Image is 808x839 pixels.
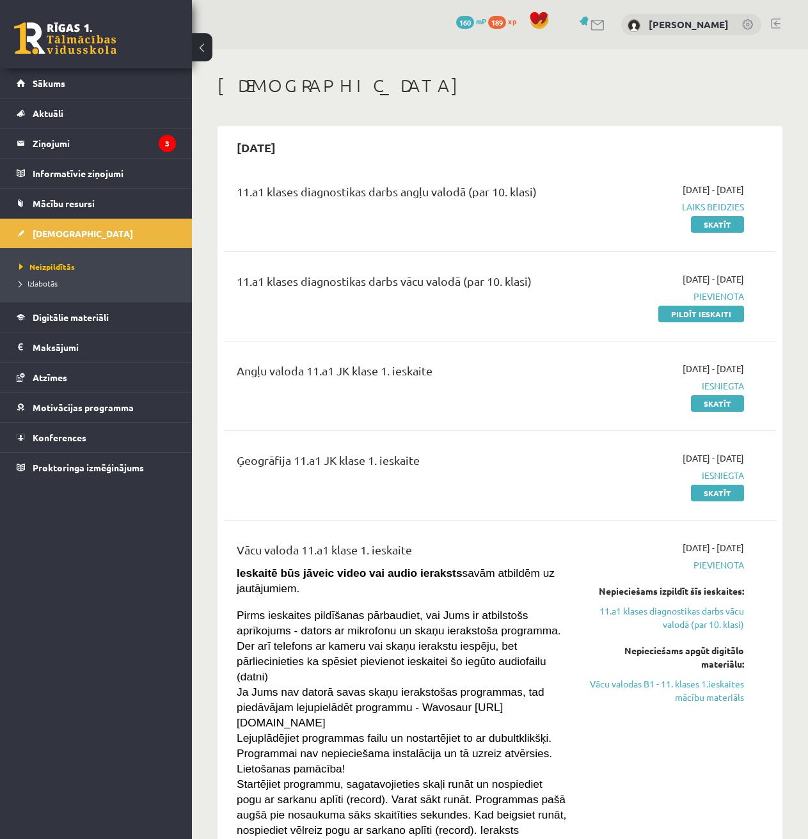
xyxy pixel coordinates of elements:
a: Atzīmes [17,363,176,392]
a: Aktuāli [17,98,176,128]
span: 189 [488,16,506,29]
a: Konferences [17,423,176,452]
a: 11.a1 klases diagnostikas darbs vācu valodā (par 10. klasi) [588,604,744,631]
legend: Informatīvie ziņojumi [33,159,176,188]
a: Izlabotās [19,278,179,289]
div: Angļu valoda 11.a1 JK klase 1. ieskaite [237,362,569,386]
a: Maksājumi [17,333,176,362]
div: 11.a1 klases diagnostikas darbs angļu valodā (par 10. klasi) [237,183,569,207]
div: 11.a1 klases diagnostikas darbs vācu valodā (par 10. klasi) [237,272,569,296]
span: xp [508,16,516,26]
a: 189 xp [488,16,523,26]
span: [DATE] - [DATE] [683,451,744,465]
legend: Maksājumi [33,333,176,362]
legend: Ziņojumi [33,129,176,158]
a: Rīgas 1. Tālmācības vidusskola [14,22,116,54]
div: Ģeogrāfija 11.a1 JK klase 1. ieskaite [237,451,569,475]
span: Pievienota [588,290,744,303]
span: Iesniegta [588,379,744,393]
span: 160 [456,16,474,29]
a: Sākums [17,68,176,98]
strong: Ieskaitē būs jāveic video vai audio ieraksts [237,567,463,579]
div: Vācu valoda 11.a1 klase 1. ieskaite [237,541,569,565]
a: 160 mP [456,16,486,26]
a: Skatīt [691,485,744,501]
i: 3 [159,135,176,152]
span: Konferences [33,432,86,443]
span: Lietošanas pamācība! [237,762,345,775]
span: Neizpildītās [19,262,75,272]
a: Informatīvie ziņojumi [17,159,176,188]
span: Pievienota [588,558,744,572]
a: Vācu valodas B1 - 11. klases 1.ieskaites mācību materiāls [588,677,744,704]
span: [DATE] - [DATE] [683,362,744,375]
span: Atzīmes [33,372,67,383]
span: Laiks beidzies [588,200,744,214]
a: Skatīt [691,216,744,233]
img: Aleksandrs Krutjko [628,19,640,32]
div: Nepieciešams apgūt digitālo materiālu: [588,644,744,671]
span: Izlabotās [19,278,58,288]
span: [DATE] - [DATE] [683,272,744,286]
span: Sākums [33,77,65,89]
span: Mācību resursi [33,198,95,209]
a: Digitālie materiāli [17,302,176,332]
span: Ja Jums nav datorā savas skaņu ierakstošas programmas, tad piedāvājam lejupielādēt programmu - Wa... [237,686,544,729]
a: [DEMOGRAPHIC_DATA] [17,219,176,248]
div: Nepieciešams izpildīt šīs ieskaites: [588,584,744,598]
a: Pildīt ieskaiti [658,306,744,322]
a: Skatīt [691,395,744,412]
a: Motivācijas programma [17,393,176,422]
a: Mācību resursi [17,189,176,218]
h1: [DEMOGRAPHIC_DATA] [218,75,782,97]
span: Lejuplādējiet programmas failu un nostartējiet to ar dubultklikšķi. Programmai nav nepieciešama i... [237,732,552,760]
span: Aktuāli [33,107,63,119]
span: Motivācijas programma [33,402,134,413]
span: [DEMOGRAPHIC_DATA] [33,228,133,239]
span: [DATE] - [DATE] [683,541,744,554]
span: Pirms ieskaites pildīšanas pārbaudiet, vai Jums ir atbilstošs aprīkojums - dators ar mikrofonu un... [237,609,564,683]
a: Ziņojumi3 [17,129,176,158]
h2: [DATE] [224,132,289,162]
span: savām atbildēm uz jautājumiem. [237,567,555,595]
span: mP [476,16,486,26]
span: [DATE] - [DATE] [683,183,744,196]
span: Iesniegta [588,469,744,482]
span: Digitālie materiāli [33,311,109,323]
a: Proktoringa izmēģinājums [17,453,176,482]
a: Neizpildītās [19,261,179,272]
span: Proktoringa izmēģinājums [33,462,144,473]
a: [PERSON_NAME] [649,18,729,31]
